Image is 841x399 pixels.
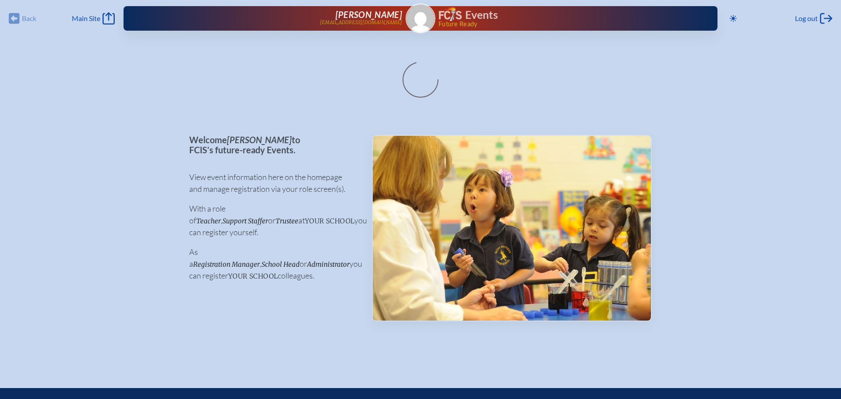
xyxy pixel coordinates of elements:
[320,20,402,25] p: [EMAIL_ADDRESS][DOMAIN_NAME]
[228,272,278,280] span: your school
[189,203,358,238] p: With a role of , or at you can register yourself.
[305,217,354,225] span: your school
[189,171,358,195] p: View event information here on the homepage and manage registration via your role screen(s).
[152,10,402,27] a: [PERSON_NAME][EMAIL_ADDRESS][DOMAIN_NAME]
[406,4,435,33] a: Gravatar
[336,9,402,20] span: [PERSON_NAME]
[72,12,115,25] a: Main Site
[189,135,358,155] p: Welcome to FCIS’s future-ready Events.
[373,136,651,321] img: Events
[227,134,292,145] span: [PERSON_NAME]
[193,260,260,268] span: Registration Manager
[406,4,435,32] img: Gravatar
[307,260,350,268] span: Administrator
[261,260,300,268] span: School Head
[189,246,358,282] p: As a , or you can register colleagues.
[196,217,221,225] span: Teacher
[795,14,818,23] span: Log out
[276,217,298,225] span: Trustee
[439,7,689,27] div: FCIS Events — Future ready
[438,21,689,27] span: Future Ready
[72,14,100,23] span: Main Site
[223,217,268,225] span: Support Staffer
